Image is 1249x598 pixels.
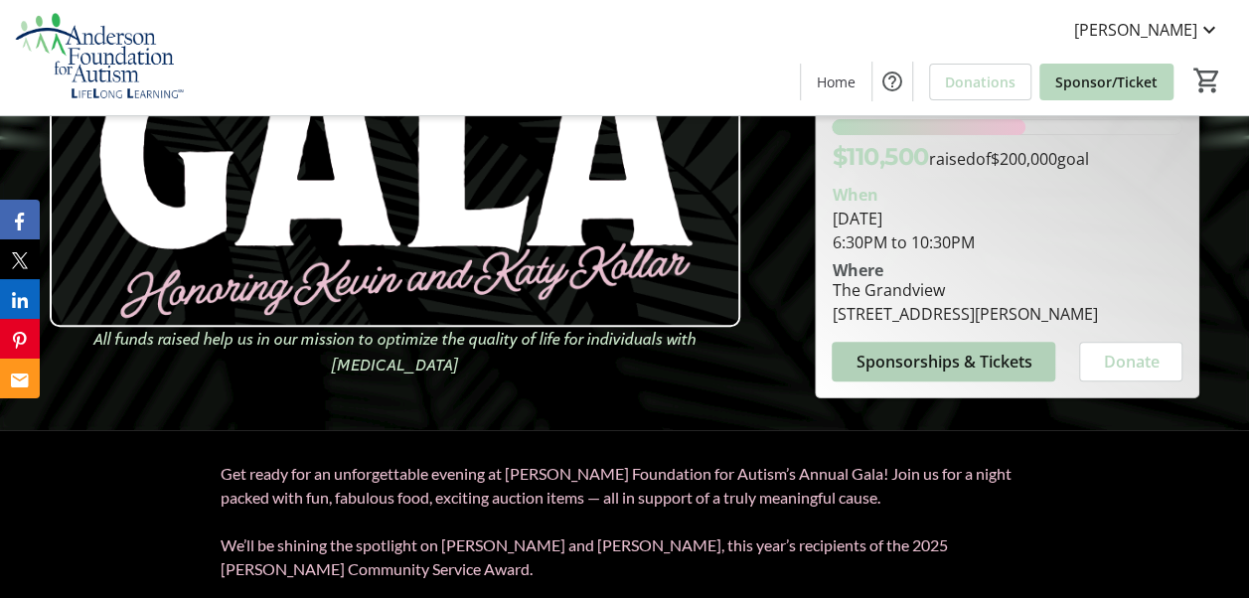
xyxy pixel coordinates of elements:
[832,139,1088,175] p: raised of goal
[221,464,1012,507] span: Get ready for an unforgettable evening at [PERSON_NAME] Foundation for Autism’s Annual Gala! Join...
[832,342,1055,381] button: Sponsorships & Tickets
[929,64,1031,100] a: Donations
[93,329,697,377] em: All funds raised help us in our mission to optimize the quality of life for individuals with [MED...
[1079,342,1182,381] button: Donate
[832,183,877,207] div: When
[221,535,948,578] span: We’ll be shining the spotlight on [PERSON_NAME] and [PERSON_NAME], this year’s recipients of the ...
[856,350,1031,374] span: Sponsorships & Tickets
[832,207,1182,254] div: [DATE] 6:30PM to 10:30PM
[832,278,1097,302] div: The Grandview
[1055,72,1158,92] span: Sponsor/Ticket
[832,302,1097,326] div: [STREET_ADDRESS][PERSON_NAME]
[1189,63,1225,98] button: Cart
[945,72,1015,92] span: Donations
[990,148,1056,170] span: $200,000
[801,64,871,100] a: Home
[1039,64,1173,100] a: Sponsor/Ticket
[817,72,856,92] span: Home
[1103,350,1159,374] span: Donate
[12,8,189,107] img: Anderson Foundation for Autism 's Logo
[1058,14,1237,46] button: [PERSON_NAME]
[832,142,928,171] span: $110,500
[832,262,882,278] div: Where
[872,62,912,101] button: Help
[1074,18,1197,42] span: [PERSON_NAME]
[832,119,1182,135] div: 55.25% of fundraising goal reached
